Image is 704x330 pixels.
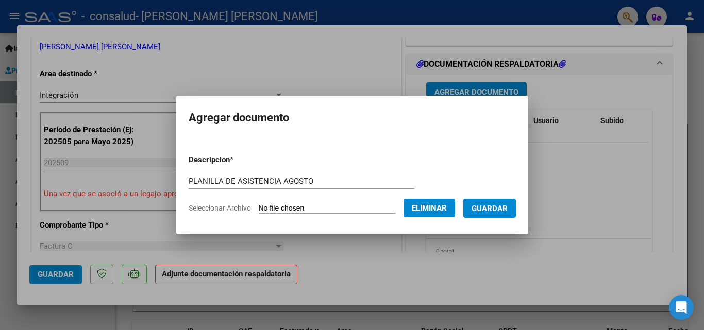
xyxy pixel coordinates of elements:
[189,108,516,128] h2: Agregar documento
[463,199,516,218] button: Guardar
[472,204,508,213] span: Guardar
[189,154,287,166] p: Descripcion
[189,204,251,212] span: Seleccionar Archivo
[404,199,455,217] button: Eliminar
[669,295,694,320] div: Open Intercom Messenger
[412,203,447,213] span: Eliminar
